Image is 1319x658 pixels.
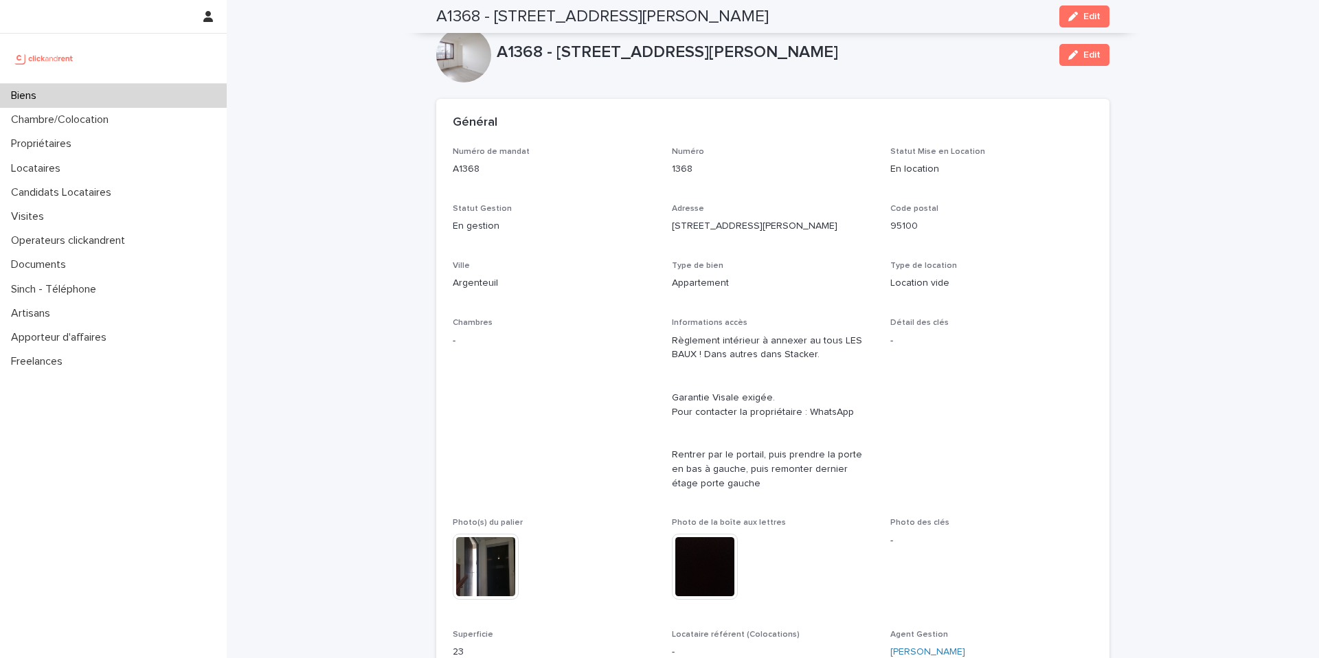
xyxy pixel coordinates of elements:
[453,276,655,291] p: Argenteuil
[453,319,493,327] span: Chambres
[1083,12,1101,21] span: Edit
[890,262,957,270] span: Type de location
[453,148,530,156] span: Numéro de mandat
[672,262,723,270] span: Type de bien
[1059,44,1109,66] button: Edit
[497,43,1048,63] p: A1368 - [STREET_ADDRESS][PERSON_NAME]
[672,148,704,156] span: Numéro
[453,262,470,270] span: Ville
[436,7,769,27] h2: A1368 - [STREET_ADDRESS][PERSON_NAME]
[5,355,74,368] p: Freelances
[453,631,493,639] span: Superficie
[672,276,875,291] p: Appartement
[672,334,875,491] p: Règlement intérieur à annexer au tous LES BAUX ! Dans autres dans Stacker. Garantie Visale exigée...
[453,162,655,177] p: A1368
[5,186,122,199] p: Candidats Locataires
[890,148,985,156] span: Statut Mise en Location
[672,205,704,213] span: Adresse
[453,219,655,234] p: En gestion
[672,631,800,639] span: Locataire référent (Colocations)
[5,331,117,344] p: Apporteur d'affaires
[5,89,47,102] p: Biens
[5,210,55,223] p: Visites
[453,519,523,527] span: Photo(s) du palier
[890,534,1093,548] p: -
[453,205,512,213] span: Statut Gestion
[672,162,875,177] p: 1368
[5,258,77,271] p: Documents
[5,137,82,150] p: Propriétaires
[1083,50,1101,60] span: Edit
[890,519,949,527] span: Photo des clés
[5,283,107,296] p: Sinch - Téléphone
[890,631,948,639] span: Agent Gestion
[672,219,875,234] p: [STREET_ADDRESS][PERSON_NAME]
[5,113,120,126] p: Chambre/Colocation
[453,334,655,348] p: -
[11,45,78,72] img: UCB0brd3T0yccxBKYDjQ
[5,162,71,175] p: Locataires
[890,219,1093,234] p: 95100
[890,276,1093,291] p: Location vide
[5,307,61,320] p: Artisans
[672,319,747,327] span: Informations accès
[890,319,949,327] span: Détail des clés
[1059,5,1109,27] button: Edit
[890,162,1093,177] p: En location
[890,205,938,213] span: Code postal
[672,519,786,527] span: Photo de la boîte aux lettres
[453,115,497,131] h2: Général
[5,234,136,247] p: Operateurs clickandrent
[890,334,1093,348] p: -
